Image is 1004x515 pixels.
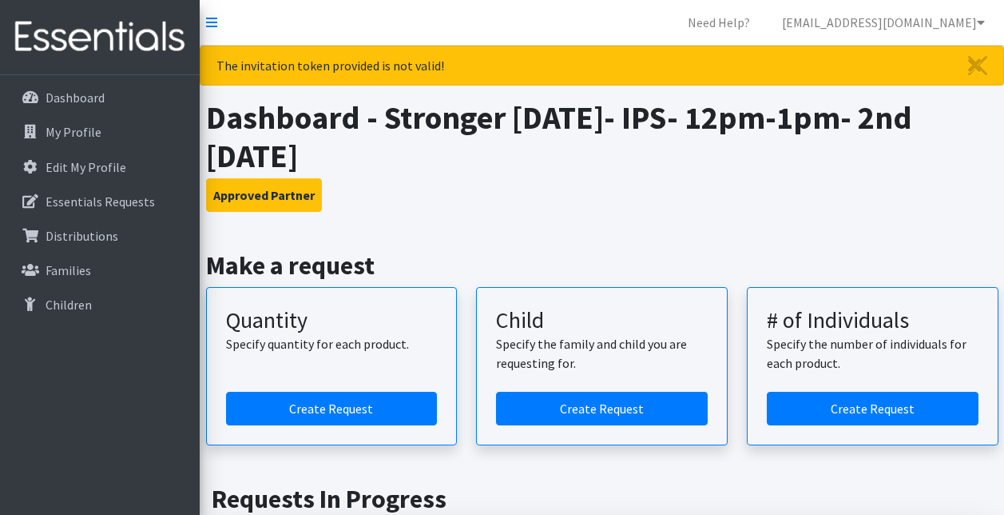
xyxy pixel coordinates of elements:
[226,392,438,425] a: Create a request by quantity
[46,194,155,210] p: Essentials Requests
[6,151,193,183] a: Edit My Profile
[6,82,193,114] a: Dashboard
[496,334,708,373] p: Specify the family and child you are requesting for.
[206,178,322,212] button: Approved Partner
[46,159,126,175] p: Edit My Profile
[226,307,438,334] h3: Quantity
[675,6,763,38] a: Need Help?
[767,392,978,425] a: Create a request by number of individuals
[496,392,708,425] a: Create a request for a child or family
[206,98,998,175] h1: Dashboard - Stronger [DATE]- IPS- 12pm-1pm- 2nd [DATE]
[6,116,193,148] a: My Profile
[952,46,1003,85] a: Close
[6,10,193,64] img: HumanEssentials
[6,186,193,218] a: Essentials Requests
[767,307,978,334] h3: # of Individuals
[46,124,101,140] p: My Profile
[200,46,1004,86] div: The invitation token provided is not valid!
[6,220,193,252] a: Distributions
[496,307,708,334] h3: Child
[206,250,998,281] h2: Make a request
[46,262,91,278] p: Families
[226,334,438,353] p: Specify quantity for each product.
[46,297,92,313] p: Children
[46,228,118,244] p: Distributions
[6,254,193,286] a: Families
[212,484,992,514] h2: Requests In Progress
[46,90,105,106] p: Dashboard
[769,6,998,38] a: [EMAIL_ADDRESS][DOMAIN_NAME]
[6,289,193,321] a: Children
[767,334,978,373] p: Specify the number of individuals for each product.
